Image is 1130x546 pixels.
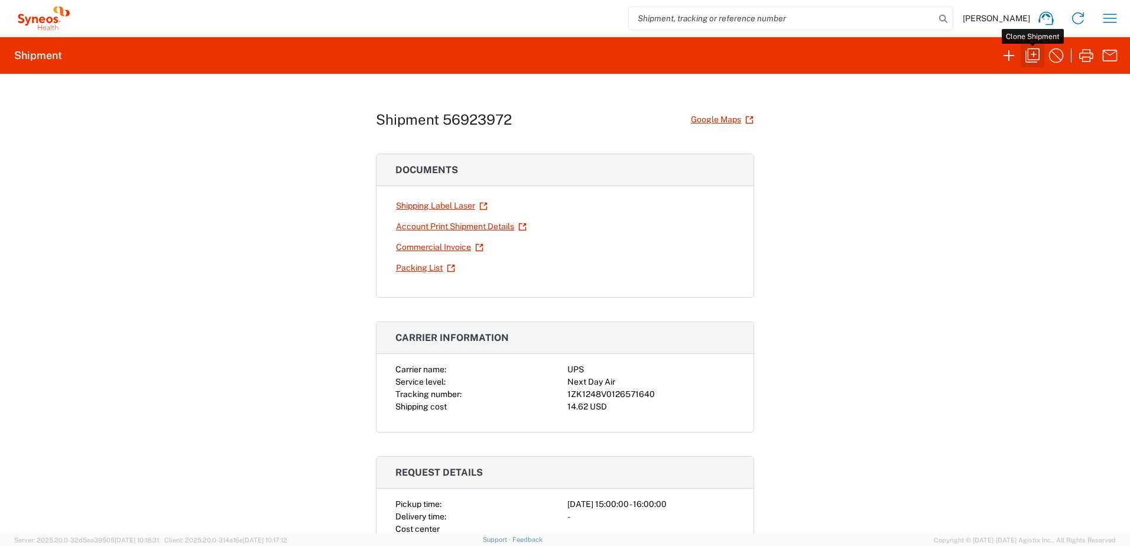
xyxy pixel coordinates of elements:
span: Client: 2025.20.0-314a16e [164,537,287,544]
div: 1ZK1248V0126571640 [567,388,735,401]
div: UPS [567,363,735,376]
span: [DATE] 10:17:12 [243,537,287,544]
h1: Shipment 56923972 [376,111,512,128]
span: Server: 2025.20.0-32d5ea39505 [14,537,159,544]
a: Feedback [512,536,543,543]
span: Delivery time: [395,512,446,521]
span: Cost center [395,524,440,534]
span: Pickup time: [395,499,441,509]
span: Copyright © [DATE]-[DATE] Agistix Inc., All Rights Reserved [934,535,1116,545]
span: Carrier name: [395,365,446,374]
span: Carrier information [395,332,509,343]
a: Google Maps [690,109,754,130]
a: Shipping Label Laser [395,196,488,216]
span: [DATE] 10:18:31 [115,537,159,544]
input: Shipment, tracking or reference number [629,7,935,30]
span: Request details [395,467,483,478]
div: - [567,511,735,523]
a: Support [483,536,512,543]
span: Shipping cost [395,402,447,411]
a: Packing List [395,258,456,278]
span: [PERSON_NAME] [963,13,1030,24]
a: Account Print Shipment Details [395,216,527,237]
div: 14.62 USD [567,401,735,413]
span: Tracking number: [395,389,462,399]
div: Next Day Air [567,376,735,388]
div: [DATE] 15:00:00 - 16:00:00 [567,498,735,511]
a: Commercial Invoice [395,237,484,258]
h2: Shipment [14,48,62,63]
span: Service level: [395,377,446,386]
span: Documents [395,164,458,175]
